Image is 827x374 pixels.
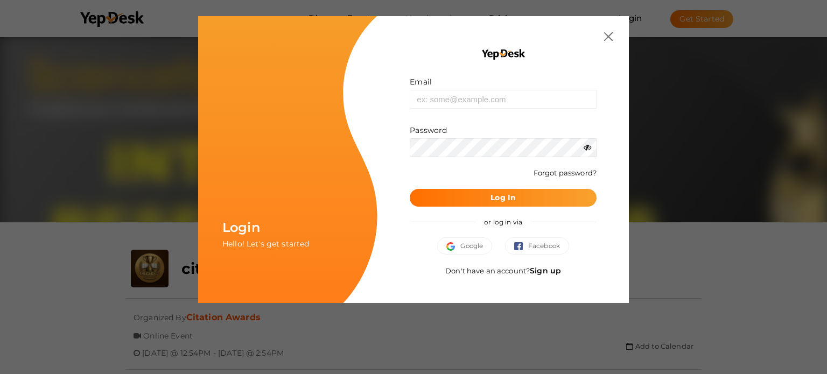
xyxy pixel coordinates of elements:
span: Login [222,220,260,235]
button: Log In [410,189,597,207]
button: Google [437,237,492,255]
span: Facebook [514,241,560,251]
a: Sign up [530,266,561,276]
img: YEP_black_cropped.png [481,48,525,60]
img: facebook.svg [514,242,528,251]
label: Password [410,125,447,136]
label: Email [410,76,432,87]
b: Log In [490,193,516,202]
input: ex: some@example.com [410,90,597,109]
span: or log in via [476,210,530,234]
img: google.svg [446,242,460,251]
button: Facebook [505,237,569,255]
span: Don't have an account? [445,266,561,275]
img: close.svg [604,32,613,41]
span: Google [446,241,483,251]
span: Hello! Let's get started [222,239,309,249]
a: Forgot password? [534,168,597,177]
